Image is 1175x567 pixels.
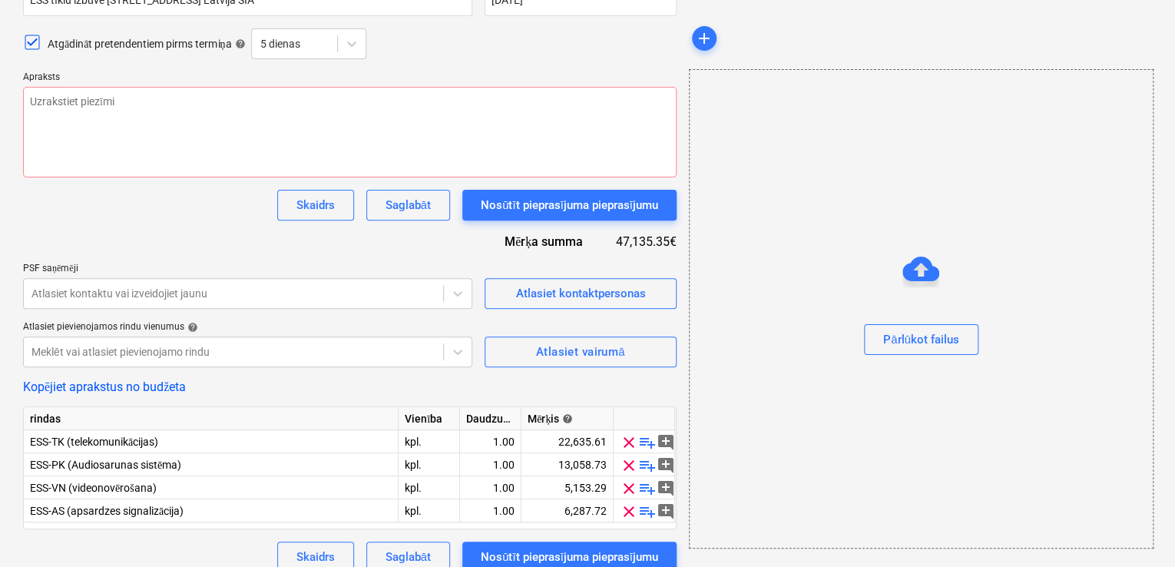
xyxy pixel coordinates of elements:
[386,547,431,567] div: Saglabāt
[30,482,157,494] span: ESS-VN (videonovērošana)
[466,499,515,522] div: 1.00
[462,190,677,220] button: Nosūtīt pieprasījuma pieprasījumu
[528,476,607,499] div: 5,153.29
[481,195,658,215] div: Nosūtīt pieprasījuma pieprasījumu
[695,29,713,48] span: add
[184,322,198,333] span: help
[559,413,573,424] span: help
[296,195,335,215] div: Skaidrs
[638,502,657,521] span: playlist_add
[689,69,1153,549] div: Pārlūkot failus
[48,36,245,51] div: Atgādināt pretendentiem pirms termiņa
[638,456,657,475] span: playlist_add
[30,436,158,448] span: ESS-TK (telekomunikācijas)
[30,505,184,517] span: ESS-AS (apsardzes signalizācija)
[399,499,460,522] div: kpl.
[657,479,675,498] span: add_comment
[23,71,677,87] p: Apraksts
[231,38,245,49] span: help
[399,430,460,453] div: kpl.
[481,547,658,567] div: Nosūtīt pieprasījuma pieprasījumu
[657,433,675,452] span: add_comment
[23,321,472,333] div: Atlasiet pievienojamos rindu vienumus
[638,479,657,498] span: playlist_add
[528,430,607,453] div: 22,635.61
[466,453,515,476] div: 1.00
[620,479,638,498] span: clear
[607,233,677,250] div: 47,135.35€
[1098,493,1175,567] iframe: Chat Widget
[399,453,460,476] div: kpl.
[515,283,645,303] div: Atlasiet kontaktpersonas
[536,342,625,362] div: Atlasiet vairumā
[528,453,607,476] div: 13,058.73
[620,433,638,452] span: clear
[864,324,978,355] button: Pārlūkot failus
[296,547,335,567] div: Skaidrs
[466,430,515,453] div: 1.00
[620,502,638,521] span: clear
[386,195,431,215] div: Saglabāt
[366,190,450,220] button: Saglabāt
[477,233,607,250] div: Mērķa summa
[528,499,607,522] div: 6,287.72
[657,502,675,521] span: add_comment
[528,407,607,430] div: Mērķis
[485,278,677,309] button: Atlasiet kontaktpersonas
[30,459,181,471] span: ESS-PK (Audiosarunas sistēma)
[277,190,354,220] button: Skaidrs
[466,476,515,499] div: 1.00
[23,263,472,278] p: PSF saņēmēji
[23,380,186,394] button: Kopējiet aprakstus no budžeta
[638,433,657,452] span: playlist_add
[24,407,399,430] div: rindas
[657,456,675,475] span: add_comment
[399,407,460,430] div: Vienība
[399,476,460,499] div: kpl.
[883,330,959,350] div: Pārlūkot failus
[620,456,638,475] span: clear
[485,337,677,367] button: Atlasiet vairumā
[460,407,521,430] div: Daudzums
